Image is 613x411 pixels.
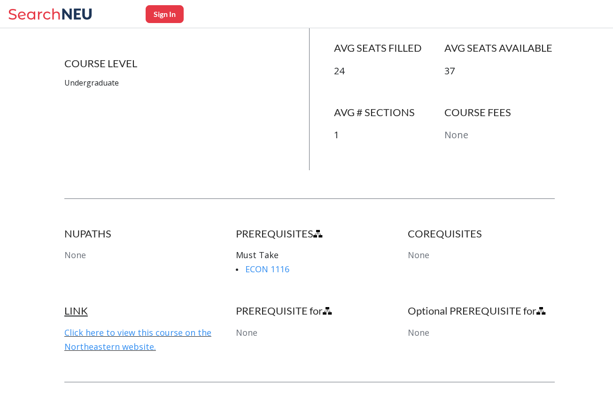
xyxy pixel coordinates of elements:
[64,78,285,88] p: Undergraduate
[64,304,211,317] h4: LINK
[236,249,279,261] span: Must Take
[444,64,555,78] p: 37
[64,227,211,240] h4: NUPATHS
[64,327,211,352] a: Click here to view this course on the Northeastern website.
[334,128,444,142] p: 1
[236,304,383,317] h4: PREREQUISITE for
[334,64,444,78] p: 24
[146,5,184,23] button: Sign In
[334,41,444,55] h4: AVG SEATS FILLED
[245,263,289,275] a: ECON 1116
[444,41,555,55] h4: AVG SEATS AVAILABLE
[64,57,285,70] h4: COURSE LEVEL
[408,227,555,240] h4: COREQUISITES
[408,327,429,338] span: None
[236,327,257,338] span: None
[334,106,444,119] h4: AVG # SECTIONS
[408,304,555,317] h4: Optional PREREQUISITE for
[408,249,429,261] span: None
[444,128,555,142] p: None
[444,106,555,119] h4: COURSE FEES
[236,227,383,240] h4: PREREQUISITES
[64,249,86,261] span: None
